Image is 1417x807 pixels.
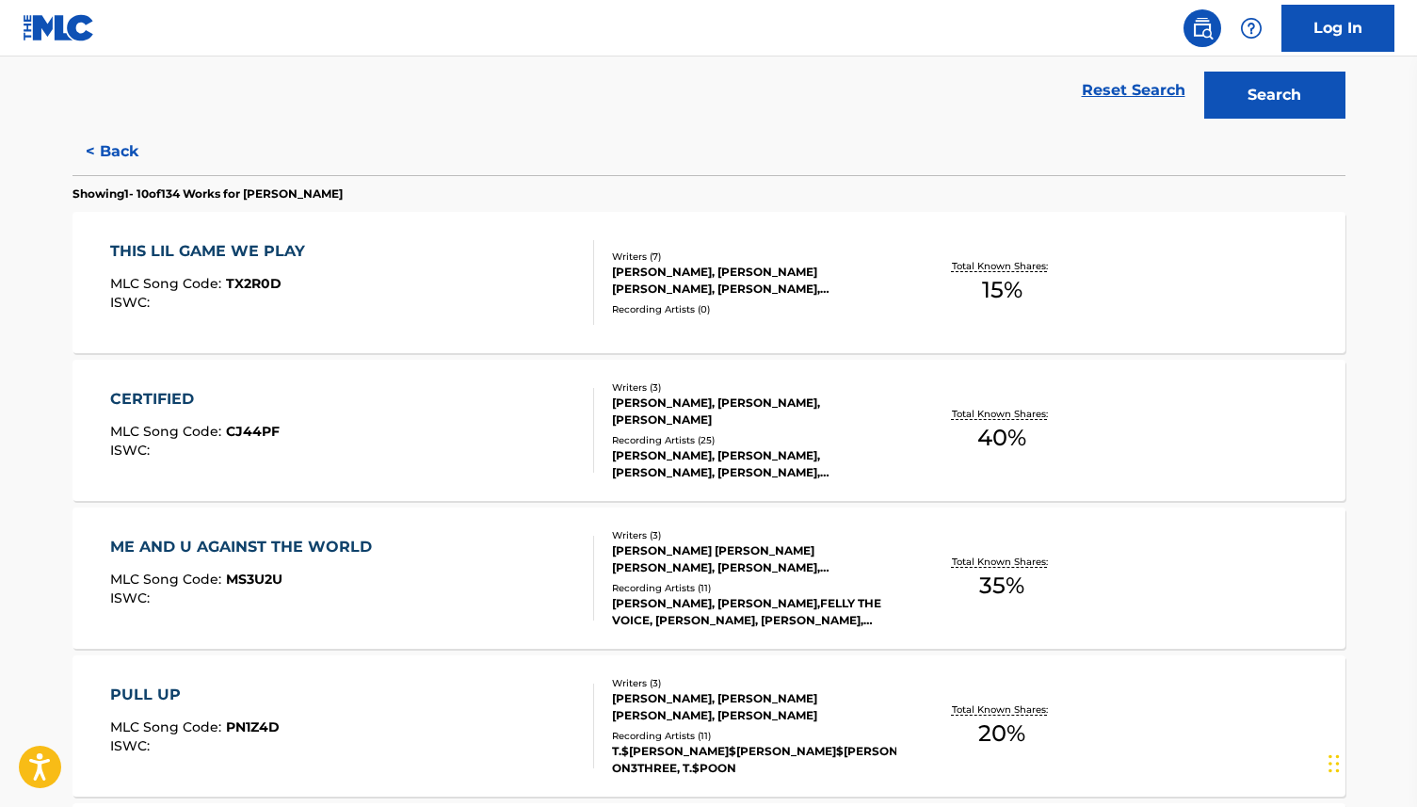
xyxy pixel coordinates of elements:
button: Search [1204,72,1345,119]
a: CERTIFIEDMLC Song Code:CJ44PFISWC:Writers (3)[PERSON_NAME], [PERSON_NAME], [PERSON_NAME]Recording... [72,360,1345,501]
div: [PERSON_NAME] [PERSON_NAME] [PERSON_NAME], [PERSON_NAME], [PERSON_NAME] [612,542,896,576]
div: T.$[PERSON_NAME]$[PERSON_NAME]$[PERSON_NAME], ON3THREE, T.$POON [612,743,896,777]
div: [PERSON_NAME], [PERSON_NAME] [PERSON_NAME], [PERSON_NAME], [PERSON_NAME], [PERSON_NAME], [PERSON_... [612,264,896,298]
div: Recording Artists ( 11 ) [612,581,896,595]
span: MLC Song Code : [110,423,226,440]
div: Writers ( 3 ) [612,676,896,690]
img: MLC Logo [23,14,95,41]
div: Recording Artists ( 25 ) [612,433,896,447]
a: THIS LIL GAME WE PLAYMLC Song Code:TX2R0DISWC:Writers (7)[PERSON_NAME], [PERSON_NAME] [PERSON_NAM... [72,212,1345,353]
iframe: Chat Widget [1323,717,1417,807]
div: Help [1232,9,1270,47]
span: ISWC : [110,737,154,754]
span: CJ44PF [226,423,280,440]
a: PULL UPMLC Song Code:PN1Z4DISWC:Writers (3)[PERSON_NAME], [PERSON_NAME] [PERSON_NAME], [PERSON_NA... [72,655,1345,797]
span: 20 % [978,717,1025,751]
span: ISWC : [110,589,154,606]
div: [PERSON_NAME], [PERSON_NAME] [PERSON_NAME], [PERSON_NAME] [612,690,896,724]
p: Showing 1 - 10 of 134 Works for [PERSON_NAME] [72,186,343,202]
div: Writers ( 3 ) [612,528,896,542]
div: [PERSON_NAME], [PERSON_NAME], [PERSON_NAME], [PERSON_NAME], [PERSON_NAME] [612,447,896,481]
button: < Back [72,128,185,175]
span: MLC Song Code : [110,571,226,588]
div: CERTIFIED [110,388,280,411]
a: Public Search [1184,9,1221,47]
span: 40 % [977,421,1026,455]
div: Writers ( 7 ) [612,250,896,264]
span: ISWC : [110,442,154,459]
span: 35 % [979,569,1024,603]
p: Total Known Shares: [952,702,1053,717]
a: Log In [1281,5,1394,52]
div: Drag [1328,735,1340,792]
p: Total Known Shares: [952,555,1053,569]
span: TX2R0D [226,275,282,292]
div: Recording Artists ( 11 ) [612,729,896,743]
div: Recording Artists ( 0 ) [612,302,896,316]
p: Total Known Shares: [952,407,1053,421]
span: MLC Song Code : [110,718,226,735]
img: help [1240,17,1263,40]
span: MS3U2U [226,571,282,588]
p: Total Known Shares: [952,259,1053,273]
span: MLC Song Code : [110,275,226,292]
a: Reset Search [1072,70,1195,111]
span: ISWC : [110,294,154,311]
div: [PERSON_NAME], [PERSON_NAME], [PERSON_NAME] [612,395,896,428]
img: search [1191,17,1214,40]
div: THIS LIL GAME WE PLAY [110,240,314,263]
div: [PERSON_NAME], [PERSON_NAME],FELLY THE VOICE, [PERSON_NAME], [PERSON_NAME], [PERSON_NAME] [612,595,896,629]
a: ME AND U AGAINST THE WORLDMLC Song Code:MS3U2UISWC:Writers (3)[PERSON_NAME] [PERSON_NAME] [PERSON... [72,508,1345,649]
span: 15 % [982,273,1022,307]
div: Writers ( 3 ) [612,380,896,395]
div: PULL UP [110,684,280,706]
span: PN1Z4D [226,718,280,735]
div: ME AND U AGAINST THE WORLD [110,536,381,558]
